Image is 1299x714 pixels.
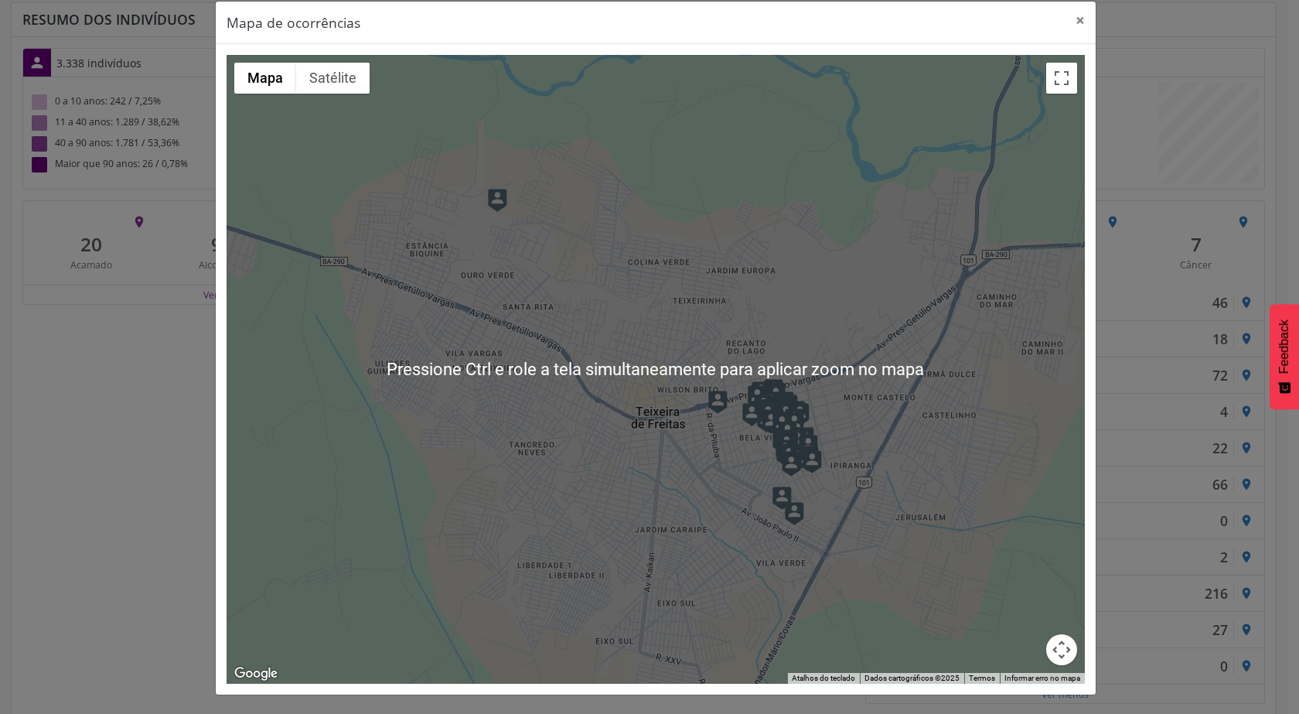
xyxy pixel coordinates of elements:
a: Informar erro no mapa [1004,674,1080,682]
button: Ativar a visualização em tela cheia [1046,63,1077,94]
button: Controles da câmera no mapa [1046,634,1077,665]
h5: Mapa de ocorrências [227,12,360,32]
a: Termos (abre em uma nova guia) [969,674,995,682]
button: Atalhos do teclado [792,673,855,684]
span: Dados cartográficos ©2025 [864,674,960,682]
button: Mostrar imagens de satélite [296,63,370,94]
a: Abrir esta área no Google Maps (abre uma nova janela) [230,664,281,684]
button: Mostrar mapa de ruas [234,63,296,94]
button: Close [1065,2,1096,39]
button: Feedback - Mostrar pesquisa [1270,304,1299,409]
img: Google [230,664,281,684]
span: Feedback [1277,319,1291,374]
